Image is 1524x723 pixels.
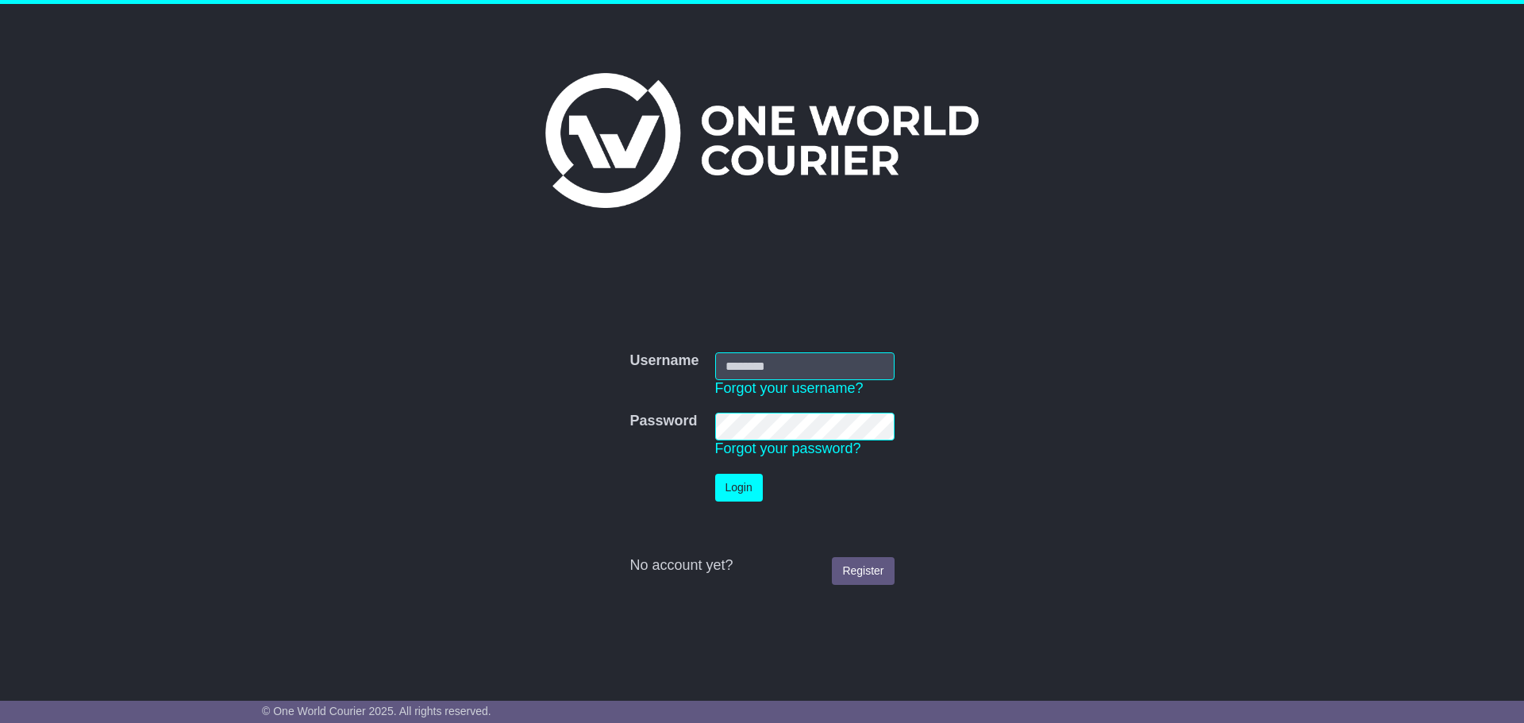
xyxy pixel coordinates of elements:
a: Register [832,557,894,585]
a: Forgot your username? [715,380,864,396]
span: © One World Courier 2025. All rights reserved. [262,705,491,717]
a: Forgot your password? [715,440,861,456]
div: No account yet? [629,557,894,575]
label: Password [629,413,697,430]
label: Username [629,352,698,370]
img: One World [545,73,979,208]
button: Login [715,474,763,502]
